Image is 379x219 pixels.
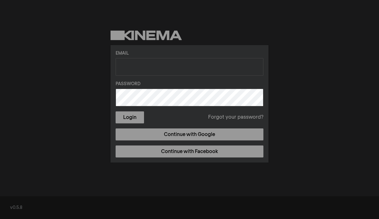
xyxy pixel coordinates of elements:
button: Login [116,111,144,123]
a: Continue with Google [116,128,263,140]
div: v0.5.8 [10,204,369,211]
a: Forgot your password? [208,114,263,121]
a: Continue with Facebook [116,145,263,157]
label: Email [116,50,263,57]
label: Password [116,81,263,87]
